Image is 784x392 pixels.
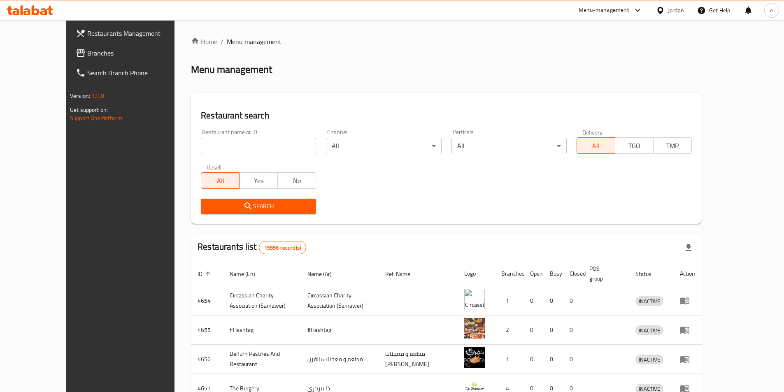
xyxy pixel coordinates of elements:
span: INACTIVE [635,355,663,364]
th: Closed [563,261,583,286]
a: Support.OpsPlatform [70,113,122,123]
td: 0 [523,315,543,345]
h2: Menu management [191,63,272,76]
span: Restaurants Management [87,28,190,38]
div: All [326,138,441,154]
h2: Restaurant search [201,109,692,122]
td: 0 [523,345,543,374]
a: Search Branch Phone [69,63,197,83]
label: Delivery [582,129,603,135]
th: Branches [495,261,523,286]
div: Menu-management [579,5,629,15]
td: ​Circassian ​Charity ​Association​ (Samawer) [301,286,379,315]
div: Total records count [259,241,306,254]
a: Home [191,37,217,46]
img: #Hashtag [464,318,485,339]
button: No [277,172,316,189]
label: Upsell [207,164,222,170]
span: e [770,6,773,15]
span: TGO [619,140,650,152]
span: Version: [70,90,90,101]
div: INACTIVE [635,325,663,335]
td: #Hashtag [301,315,379,345]
button: All [201,172,240,189]
div: Jordan [668,6,684,15]
td: مطعم و معجنات [PERSON_NAME] [379,345,458,374]
td: 4656 [191,345,223,374]
th: Busy [543,261,563,286]
span: INACTIVE [635,326,663,335]
td: 0 [543,315,563,345]
span: INACTIVE [635,297,663,306]
span: POS group [589,264,619,283]
span: Search Branch Phone [87,68,190,78]
span: No [281,175,313,187]
input: Search for restaurant name or ID.. [201,138,316,154]
span: Ref. Name [385,269,421,279]
td: ​Circassian ​Charity ​Association​ (Samawer) [223,286,301,315]
span: Yes [243,175,275,187]
td: 0 [563,286,583,315]
a: Branches [69,43,197,63]
button: Yes [239,172,278,189]
span: Branches [87,48,190,58]
span: Name (En) [230,269,266,279]
span: All [580,140,612,152]
td: #Hashtag [223,315,301,345]
td: 0 [543,286,563,315]
td: 4654 [191,286,223,315]
td: 0 [563,345,583,374]
a: Restaurants Management [69,23,197,43]
button: TGO [615,137,654,154]
span: Menu management [227,37,281,46]
button: All [577,137,615,154]
th: Action [673,261,702,286]
li: / [221,37,223,46]
div: Menu [680,296,695,306]
td: Belfurn Pastries And Restaurant [223,345,301,374]
img: Belfurn Pastries And Restaurant [464,347,485,368]
div: Menu [680,354,695,364]
td: 0 [543,345,563,374]
img: ​Circassian ​Charity ​Association​ (Samawer) [464,289,485,309]
span: ID [198,269,213,279]
span: TMP [657,140,689,152]
h2: Restaurants list [198,241,306,254]
td: 0 [523,286,543,315]
span: Status [635,269,662,279]
span: 15556 record(s) [259,244,306,252]
td: مطعم و معجنات بالفرن [301,345,379,374]
th: Logo [458,261,495,286]
td: 4655 [191,315,223,345]
th: Open [523,261,543,286]
button: TMP [653,137,692,154]
span: Search [207,201,309,211]
td: 1 [495,345,523,374]
span: All [205,175,236,187]
span: 1.0.0 [91,90,104,101]
div: Menu [680,325,695,335]
div: Export file [679,238,698,257]
span: Name (Ar) [307,269,342,279]
td: 2 [495,315,523,345]
div: INACTIVE [635,296,663,306]
button: Search [201,199,316,214]
td: 1 [495,286,523,315]
nav: breadcrumb [191,37,702,46]
div: All [451,138,567,154]
span: Get support on: [70,104,108,115]
td: 0 [563,315,583,345]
